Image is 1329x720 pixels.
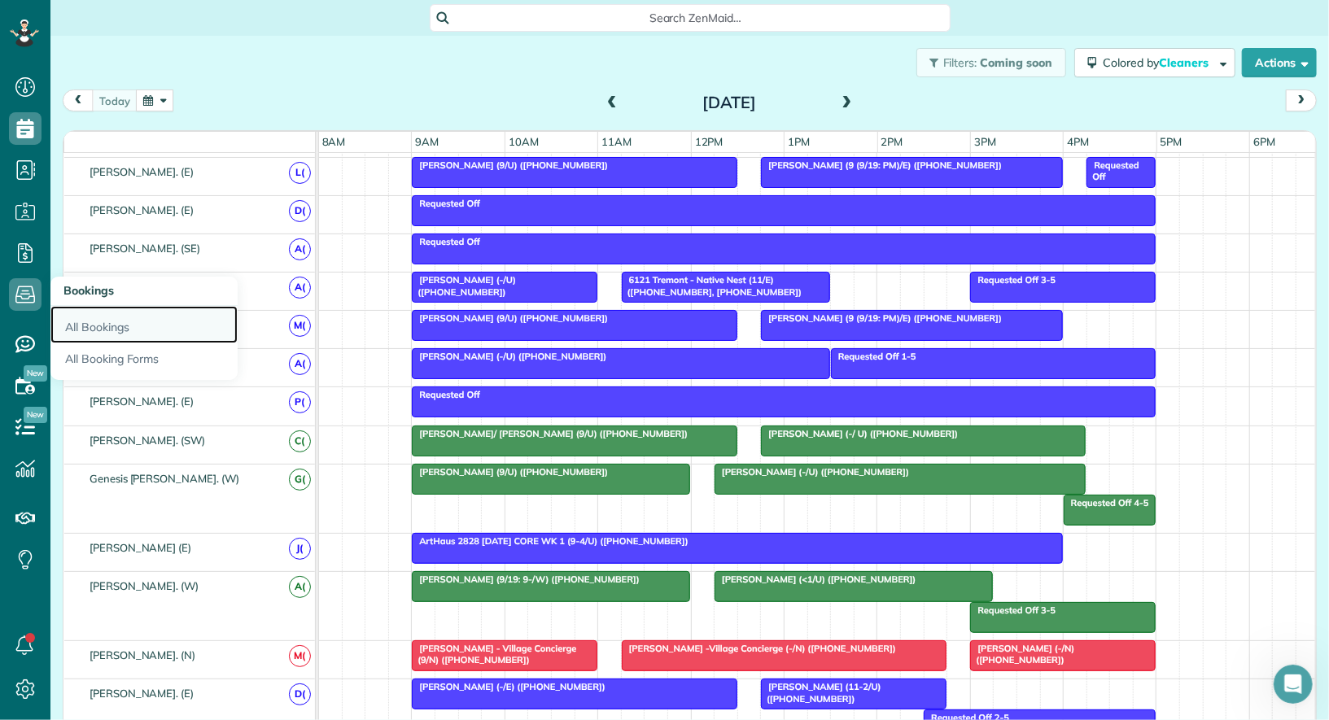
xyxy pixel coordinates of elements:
[1250,135,1279,148] span: 6pm
[969,643,1074,665] span: [PERSON_NAME] (-/N) ([PHONE_NUMBER])
[63,89,94,111] button: prev
[830,351,917,362] span: Requested Off 1-5
[714,466,910,478] span: [PERSON_NAME] (-/U) ([PHONE_NUMBER])
[24,365,47,382] span: New
[92,89,138,111] button: today
[86,395,197,408] span: [PERSON_NAME]. (E)
[411,466,609,478] span: [PERSON_NAME] (9/U) ([PHONE_NUMBER])
[760,428,959,439] span: [PERSON_NAME] (-/ U) ([PHONE_NUMBER])
[86,165,197,178] span: [PERSON_NAME]. (E)
[411,389,481,400] span: Requested Off
[505,135,542,148] span: 10am
[1242,48,1317,77] button: Actions
[289,353,311,375] span: A(
[760,681,881,704] span: [PERSON_NAME] (11-2/U) ([PHONE_NUMBER])
[411,312,609,324] span: [PERSON_NAME] (9/U) ([PHONE_NUMBER])
[411,159,609,171] span: [PERSON_NAME] (9/U) ([PHONE_NUMBER])
[411,198,481,209] span: Requested Off
[411,574,640,585] span: [PERSON_NAME] (9/19: 9-/W) ([PHONE_NUMBER])
[86,541,195,554] span: [PERSON_NAME] (E)
[1074,48,1235,77] button: Colored byCleaners
[412,135,442,148] span: 9am
[411,681,606,692] span: [PERSON_NAME] (-/E) ([PHONE_NUMBER])
[289,315,311,337] span: M(
[86,579,202,592] span: [PERSON_NAME]. (W)
[289,200,311,222] span: D(
[943,55,977,70] span: Filters:
[289,469,311,491] span: G(
[289,162,311,184] span: L(
[1063,497,1150,508] span: Requested Off 4-5
[969,604,1056,616] span: Requested Off 3-5
[971,135,999,148] span: 3pm
[1103,55,1214,70] span: Colored by
[969,274,1056,286] span: Requested Off 3-5
[289,538,311,560] span: J(
[289,391,311,413] span: P(
[598,135,635,148] span: 11am
[289,430,311,452] span: C(
[411,428,689,439] span: [PERSON_NAME]/ [PERSON_NAME] (9/U) ([PHONE_NUMBER])
[878,135,907,148] span: 2pm
[980,55,1053,70] span: Coming soon
[1064,135,1092,148] span: 4pm
[1157,135,1186,148] span: 5pm
[760,312,1003,324] span: [PERSON_NAME] (9 (9/19: PM)/E) ([PHONE_NUMBER])
[411,236,481,247] span: Requested Off
[289,645,311,667] span: M(
[760,159,1003,171] span: [PERSON_NAME] (9 (9/19: PM)/E) ([PHONE_NUMBER])
[289,683,311,705] span: D(
[411,643,576,665] span: [PERSON_NAME] - Village Concierge (9/N) ([PHONE_NUMBER])
[411,535,689,547] span: ArtHaus 2828 [DATE] CORE WK 1 (9-4/U) ([PHONE_NUMBER])
[50,343,238,381] a: All Booking Forms
[1159,55,1211,70] span: Cleaners
[1274,665,1313,704] iframe: Intercom live chat
[86,648,199,661] span: [PERSON_NAME]. (N)
[289,277,311,299] span: A(
[86,687,197,700] span: [PERSON_NAME]. (E)
[627,94,831,111] h2: [DATE]
[411,274,516,297] span: [PERSON_NAME] (-/U) ([PHONE_NUMBER])
[63,283,114,298] span: Bookings
[86,472,243,485] span: Genesis [PERSON_NAME]. (W)
[1286,89,1317,111] button: next
[1086,159,1139,182] span: Requested Off
[692,135,727,148] span: 12pm
[86,434,208,447] span: [PERSON_NAME]. (SW)
[50,306,238,343] a: All Bookings
[621,643,897,654] span: [PERSON_NAME] -Village Concierge (-/N) ([PHONE_NUMBER])
[319,135,349,148] span: 8am
[714,574,916,585] span: [PERSON_NAME] (<1/U) ([PHONE_NUMBER])
[86,242,203,255] span: [PERSON_NAME]. (SE)
[24,407,47,423] span: New
[411,351,607,362] span: [PERSON_NAME] (-/U) ([PHONE_NUMBER])
[289,238,311,260] span: A(
[289,576,311,598] span: A(
[785,135,813,148] span: 1pm
[621,274,803,297] span: 6121 Tremont - Native Nest (11/E) ([PHONE_NUMBER], [PHONE_NUMBER])
[86,203,197,216] span: [PERSON_NAME]. (E)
